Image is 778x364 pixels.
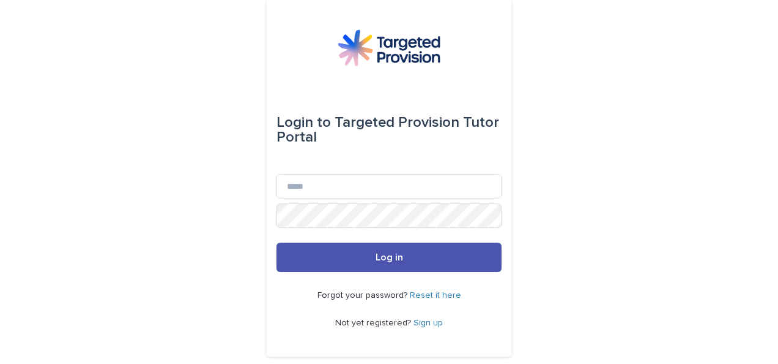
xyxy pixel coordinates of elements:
div: Targeted Provision Tutor Portal [276,105,502,154]
a: Reset it here [410,291,461,300]
span: Forgot your password? [317,291,410,300]
span: Not yet registered? [335,319,413,327]
img: M5nRWzHhSzIhMunXDL62 [338,29,440,66]
span: Login to [276,115,331,130]
span: Log in [376,252,403,262]
a: Sign up [413,319,443,327]
button: Log in [276,243,502,272]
